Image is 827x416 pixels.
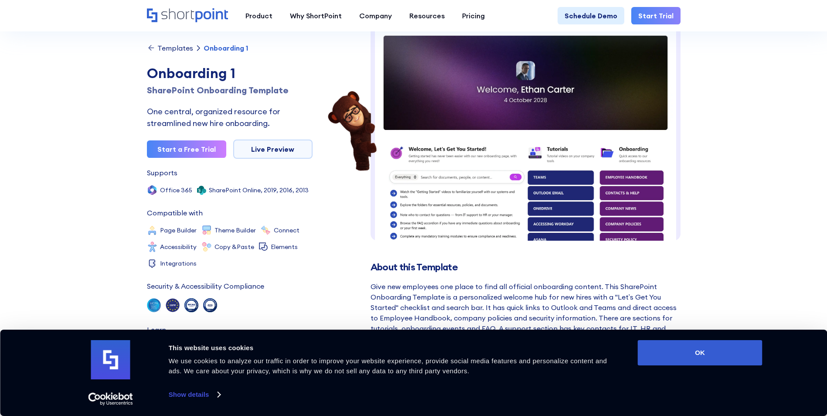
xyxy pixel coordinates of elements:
[147,326,166,333] div: Learn
[271,244,298,250] div: Elements
[91,340,130,379] img: logo
[147,63,313,84] div: Onboarding 1
[359,10,392,21] div: Company
[453,7,493,24] a: Pricing
[638,340,762,365] button: OK
[245,10,272,21] div: Product
[147,298,161,312] img: soc 2
[204,44,248,51] div: Onboarding 1
[214,244,254,250] div: Copy &Paste
[281,7,351,24] a: Why ShortPoint
[558,7,624,24] a: Schedule Demo
[462,10,485,21] div: Pricing
[233,140,313,159] a: Live Preview
[72,392,149,406] a: Usercentrics Cookiebot - opens in a new window
[157,44,193,51] div: Templates
[237,7,281,24] a: Product
[147,84,313,97] h1: SharePoint Onboarding Template
[147,209,203,216] div: Compatible with
[147,8,228,23] a: Home
[160,260,197,266] div: Integrations
[169,388,220,401] a: Show details
[409,10,445,21] div: Resources
[160,187,192,193] div: Office 365
[371,281,681,365] div: Give new employees one place to find all official onboarding content. This SharePoint Onboarding ...
[147,44,193,52] a: Templates
[274,227,299,233] div: Connect
[371,262,681,273] h2: About this Template
[147,140,226,158] a: Start a Free Trial
[160,244,197,250] div: Accessibility
[214,227,256,233] div: Theme Builder
[169,343,618,353] div: This website uses cookies
[351,7,401,24] a: Company
[160,227,197,233] div: Page Builder
[290,10,342,21] div: Why ShortPoint
[147,106,313,129] div: One central, organized resource for streamlined new hire onboarding.
[209,187,309,193] div: SharePoint Online, 2019, 2016, 2013
[631,7,681,24] a: Start Trial
[147,169,177,176] div: Supports
[401,7,453,24] a: Resources
[169,357,607,375] span: We use cookies to analyze our traffic in order to improve your website experience, provide social...
[147,283,264,290] div: Security & Accessibility Compliance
